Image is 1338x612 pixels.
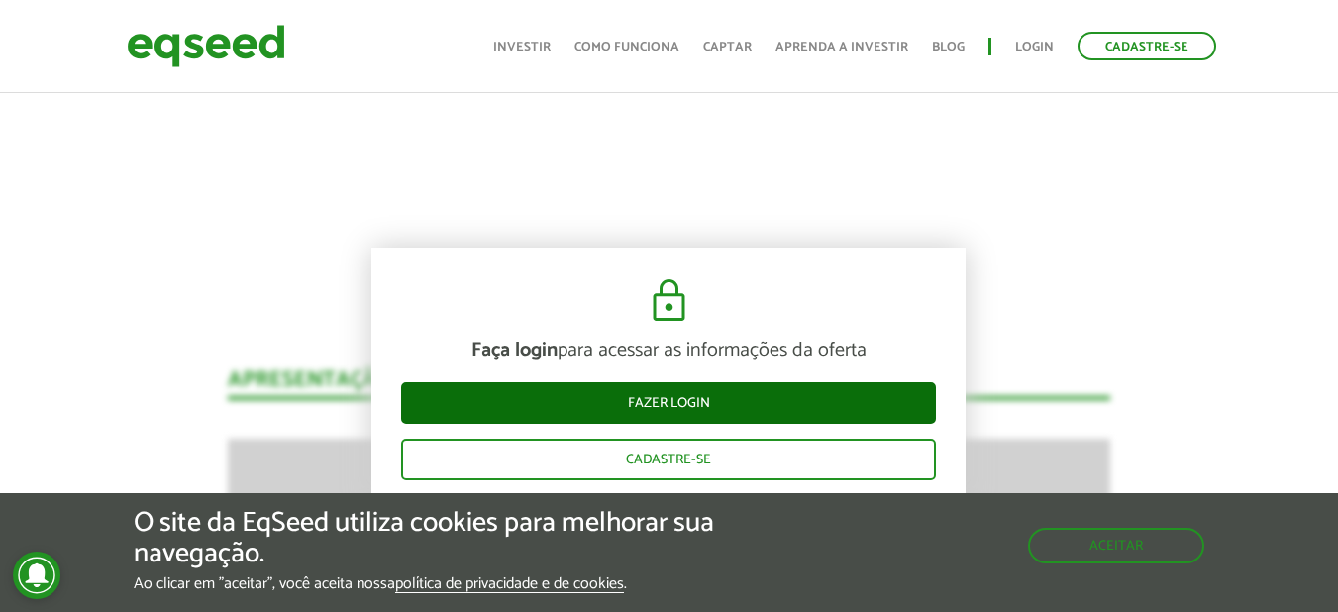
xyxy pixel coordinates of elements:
img: cadeado.svg [645,277,693,325]
a: política de privacidade e de cookies [395,576,624,593]
a: Como funciona [574,41,679,53]
button: Aceitar [1028,528,1204,563]
a: Aprenda a investir [775,41,908,53]
a: Fazer login [401,382,936,424]
h5: O site da EqSeed utiliza cookies para melhorar sua navegação. [134,508,775,569]
a: Investir [493,41,551,53]
a: Blog [932,41,965,53]
a: Captar [703,41,752,53]
p: Ao clicar em "aceitar", você aceita nossa . [134,574,775,593]
a: Cadastre-se [401,439,936,480]
a: Login [1015,41,1054,53]
strong: Faça login [471,334,558,366]
p: para acessar as informações da oferta [401,339,936,362]
a: Cadastre-se [1078,32,1216,60]
img: EqSeed [127,20,285,72]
